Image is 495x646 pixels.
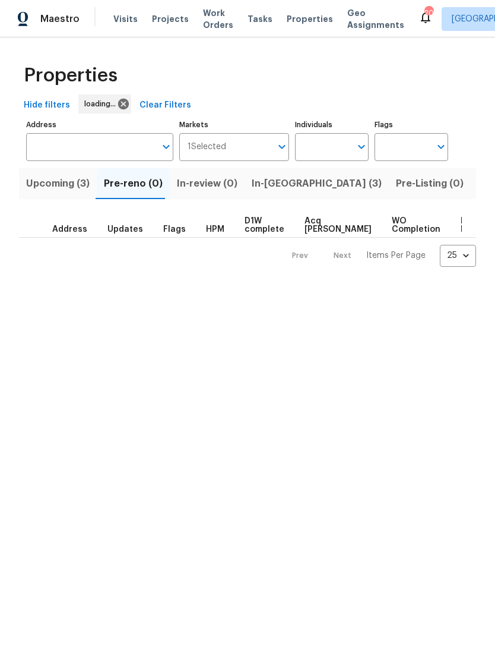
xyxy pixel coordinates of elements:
[203,7,233,31] span: Work Orders
[152,13,189,25] span: Projects
[40,13,80,25] span: Maestro
[158,138,174,155] button: Open
[304,217,372,234] span: Acq [PERSON_NAME]
[139,98,191,113] span: Clear Filters
[461,217,484,234] span: Line Items
[52,225,87,234] span: Address
[347,7,404,31] span: Geo Assignments
[179,121,290,128] label: Markets
[252,175,382,192] span: In-[GEOGRAPHIC_DATA] (3)
[287,13,333,25] span: Properties
[188,142,226,152] span: 1 Selected
[177,175,237,192] span: In-review (0)
[84,98,120,110] span: loading...
[245,217,284,234] span: D1W complete
[274,138,290,155] button: Open
[113,13,138,25] span: Visits
[440,240,476,271] div: 25
[26,121,173,128] label: Address
[424,7,433,19] div: 20
[353,138,370,155] button: Open
[163,225,186,234] span: Flags
[375,121,448,128] label: Flags
[104,175,163,192] span: Pre-reno (0)
[24,70,118,81] span: Properties
[366,250,426,261] p: Items Per Page
[433,138,449,155] button: Open
[26,175,90,192] span: Upcoming (3)
[247,15,272,23] span: Tasks
[206,225,224,234] span: HPM
[281,245,476,267] nav: Pagination Navigation
[392,217,440,234] span: WO Completion
[107,225,143,234] span: Updates
[19,94,75,116] button: Hide filters
[295,121,369,128] label: Individuals
[396,175,464,192] span: Pre-Listing (0)
[78,94,131,114] div: loading...
[135,94,196,116] button: Clear Filters
[24,98,70,113] span: Hide filters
